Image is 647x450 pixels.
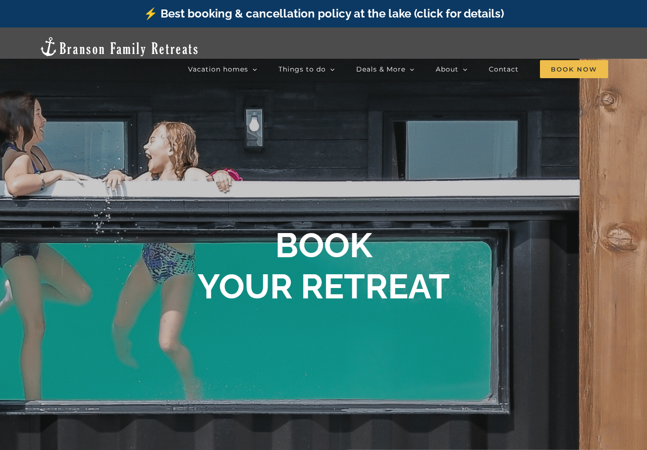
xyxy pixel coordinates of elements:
span: Book Now [540,60,608,78]
a: ⚡️ Best booking & cancellation policy at the lake (click for details) [144,7,504,20]
a: Contact [489,60,519,79]
span: Contact [489,66,519,72]
img: Branson Family Retreats Logo [39,36,199,57]
a: Book Now [540,60,608,79]
b: BOOK YOUR RETREAT [198,225,450,306]
span: Vacation homes [188,66,248,72]
a: About [436,60,467,79]
span: Things to do [279,66,326,72]
nav: Main Menu [188,60,608,79]
a: Deals & More [356,60,414,79]
a: Things to do [279,60,335,79]
span: Deals & More [356,66,405,72]
a: Vacation homes [188,60,257,79]
span: About [436,66,458,72]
